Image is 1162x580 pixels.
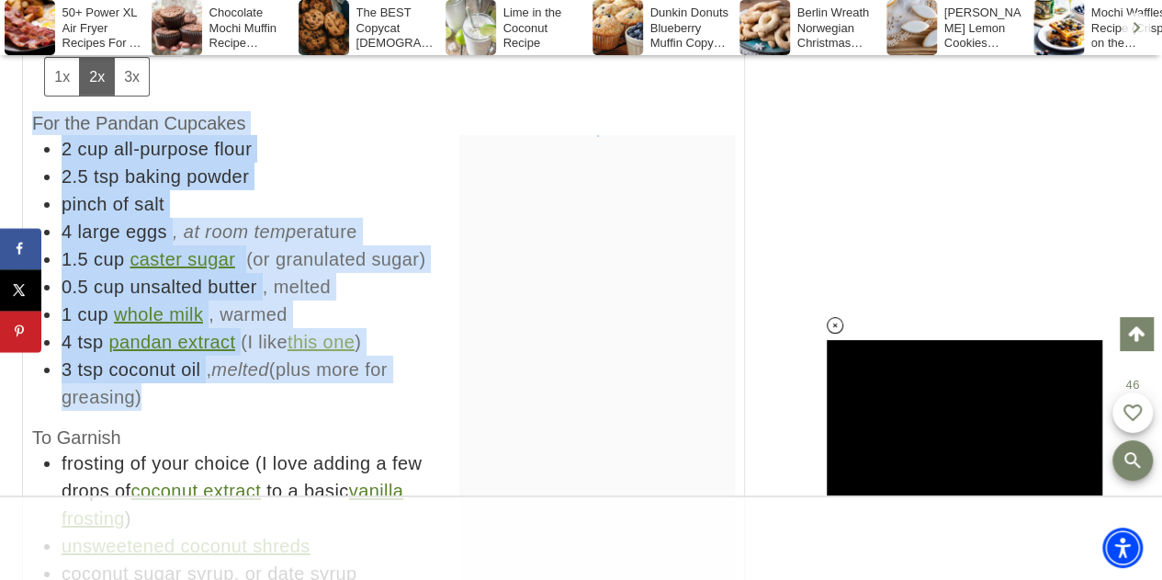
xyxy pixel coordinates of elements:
span: all-purpose flour [114,139,252,159]
span: cup [78,139,108,159]
span: cup [94,277,124,297]
span: (I like ) [241,332,361,352]
span: , melted [263,277,331,297]
span: 2 [62,139,73,159]
span: 4 [62,222,73,242]
a: pandan extract [108,332,235,352]
span: 1.5 [62,249,88,269]
span: cup [78,304,108,324]
span: , warmed [209,304,287,324]
span: tsp [94,166,119,187]
span: To Garnish [32,427,121,448]
span: baking powder [125,166,249,187]
div: Accessibility Menu [1102,528,1143,568]
a: coconut extract [130,481,261,501]
span: , (plus more for greasing) [62,359,388,407]
span: 1 [62,304,73,324]
span: frosting of your choice (I love adding a few drops of to a basic ) [62,453,422,529]
span: 4 [62,332,73,352]
span: salt [134,194,164,214]
iframe: Advertisement [434,516,728,562]
em: , at room temp [173,222,297,242]
span: pinch of [62,194,129,214]
span: (or granulated sugar) [246,249,425,269]
button: Adjust servings by 3x [114,58,149,96]
span: coconut oil [108,359,200,380]
span: cup [94,249,124,269]
a: caster sugar [130,249,235,269]
span: 0.5 [62,277,88,297]
span: 3 [62,359,73,380]
span: Ingredients [32,27,183,96]
span: 2.5 [62,166,88,187]
iframe: Advertisement [597,135,598,136]
span: eggs [126,222,167,242]
a: this one [288,332,355,352]
span: For the Pandan Cupcakes [32,113,245,133]
span: tsp [78,359,104,380]
button: Adjust servings by 2x [79,58,114,96]
span: tsp [78,332,104,352]
span: erature [173,222,357,242]
span: large [78,222,120,242]
a: whole milk [114,304,203,324]
button: Adjust servings by 1x [45,58,79,96]
span: unsalted butter [130,277,256,297]
em: melted [211,359,268,380]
